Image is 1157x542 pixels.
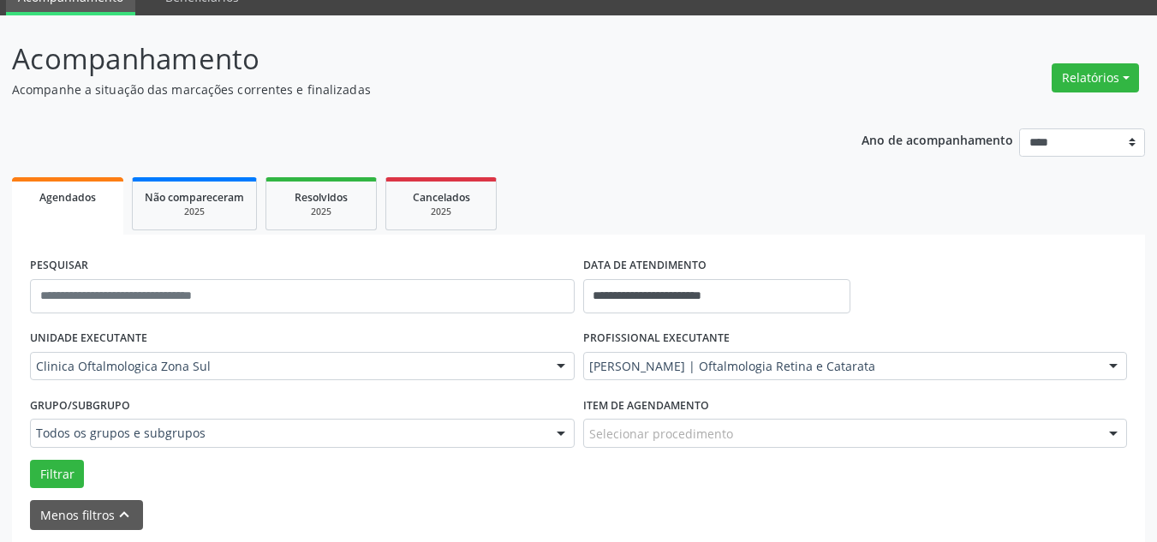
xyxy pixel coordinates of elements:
p: Acompanhamento [12,38,805,80]
label: Grupo/Subgrupo [30,392,130,419]
button: Filtrar [30,460,84,489]
span: Não compareceram [145,190,244,205]
button: Menos filtroskeyboard_arrow_up [30,500,143,530]
label: PESQUISAR [30,253,88,279]
span: Selecionar procedimento [589,425,733,443]
label: Item de agendamento [583,392,709,419]
i: keyboard_arrow_up [115,505,134,524]
label: PROFISSIONAL EXECUTANTE [583,325,730,352]
label: UNIDADE EXECUTANTE [30,325,147,352]
div: 2025 [278,205,364,218]
span: Resolvidos [295,190,348,205]
span: Clinica Oftalmologica Zona Sul [36,358,540,375]
span: Todos os grupos e subgrupos [36,425,540,442]
div: 2025 [398,205,484,218]
span: [PERSON_NAME] | Oftalmologia Retina e Catarata [589,358,1093,375]
span: Agendados [39,190,96,205]
div: 2025 [145,205,244,218]
p: Acompanhe a situação das marcações correntes e finalizadas [12,80,805,98]
p: Ano de acompanhamento [862,128,1013,150]
span: Cancelados [413,190,470,205]
button: Relatórios [1052,63,1139,92]
label: DATA DE ATENDIMENTO [583,253,707,279]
